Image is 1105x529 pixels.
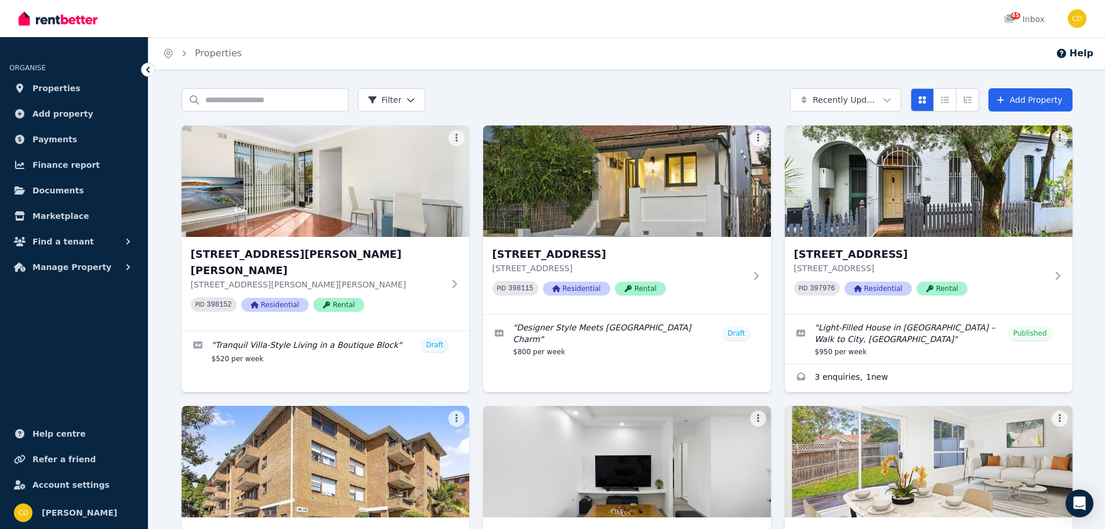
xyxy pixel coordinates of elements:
[32,260,111,274] span: Manage Property
[191,246,444,279] h3: [STREET_ADDRESS][PERSON_NAME][PERSON_NAME]
[1068,9,1086,28] img: Chris Dimitropoulos
[32,183,84,197] span: Documents
[933,88,957,111] button: Compact list view
[508,285,533,293] code: 398115
[750,411,766,427] button: More options
[182,125,469,330] a: 4/37 Ferguson Ave, Wiley Park[STREET_ADDRESS][PERSON_NAME][PERSON_NAME][STREET_ADDRESS][PERSON_NA...
[911,88,934,111] button: Card view
[911,88,979,111] div: View options
[988,88,1073,111] a: Add Property
[195,48,242,59] a: Properties
[785,406,1073,517] img: 48B Morshead St, North Ryde
[9,448,139,471] a: Refer a friend
[182,406,469,517] img: 1/10 Banksia Rd, Caringbah
[956,88,979,111] button: Expanded list view
[9,64,46,72] span: ORGANISE
[492,262,745,274] p: [STREET_ADDRESS]
[14,503,32,522] img: Chris Dimitropoulos
[750,130,766,146] button: More options
[182,125,469,237] img: 4/37 Ferguson Ave, Wiley Park
[1056,46,1093,60] button: Help
[9,230,139,253] button: Find a tenant
[9,128,139,151] a: Payments
[241,298,309,312] span: Residential
[1052,130,1068,146] button: More options
[813,94,878,106] span: Recently Updated
[785,125,1073,314] a: 30 Bishopgate St, Camperdown[STREET_ADDRESS][STREET_ADDRESS]PID 397976ResidentialRental
[19,10,97,27] img: RentBetter
[448,411,465,427] button: More options
[794,246,1047,262] h3: [STREET_ADDRESS]
[368,94,402,106] span: Filter
[845,282,912,296] span: Residential
[799,285,808,292] small: PID
[32,132,77,146] span: Payments
[1052,411,1068,427] button: More options
[32,158,100,172] span: Finance report
[195,301,205,308] small: PID
[32,209,89,223] span: Marketplace
[358,88,426,111] button: Filter
[1004,13,1045,25] div: Inbox
[148,37,256,70] nav: Breadcrumb
[9,179,139,202] a: Documents
[9,77,139,100] a: Properties
[32,452,96,466] span: Refer a friend
[790,88,901,111] button: Recently Updated
[785,364,1073,392] a: Enquiries for 30 Bishopgate St, Camperdown
[810,285,835,293] code: 397976
[9,102,139,125] a: Add property
[313,298,364,312] span: Rental
[1011,12,1020,19] span: 45
[785,125,1073,237] img: 30 Bishopgate St, Camperdown
[483,125,771,237] img: 9 Grove St, Dulwich Hill
[916,282,968,296] span: Rental
[32,478,110,492] span: Account settings
[191,279,444,290] p: [STREET_ADDRESS][PERSON_NAME][PERSON_NAME]
[206,301,231,309] code: 398152
[543,282,610,296] span: Residential
[497,285,506,292] small: PID
[785,315,1073,364] a: Edit listing: Light-Filled House in Prime Camperdown – Walk to City, University & Parks
[1066,490,1093,517] div: Open Intercom Messenger
[32,427,86,441] span: Help centre
[9,153,139,177] a: Finance report
[9,473,139,496] a: Account settings
[32,107,93,121] span: Add property
[615,282,666,296] span: Rental
[492,246,745,262] h3: [STREET_ADDRESS]
[32,81,81,95] span: Properties
[448,130,465,146] button: More options
[483,125,771,314] a: 9 Grove St, Dulwich Hill[STREET_ADDRESS][STREET_ADDRESS]PID 398115ResidentialRental
[794,262,1047,274] p: [STREET_ADDRESS]
[182,331,469,370] a: Edit listing: Tranquil Villa-Style Living in a Boutique Block
[42,506,117,520] span: [PERSON_NAME]
[483,315,771,364] a: Edit listing: Designer Style Meets Dulwich Hill Charm
[9,255,139,279] button: Manage Property
[9,422,139,445] a: Help centre
[483,406,771,517] img: 10/52 Weston St, Harris Park
[9,204,139,228] a: Marketplace
[32,235,94,249] span: Find a tenant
